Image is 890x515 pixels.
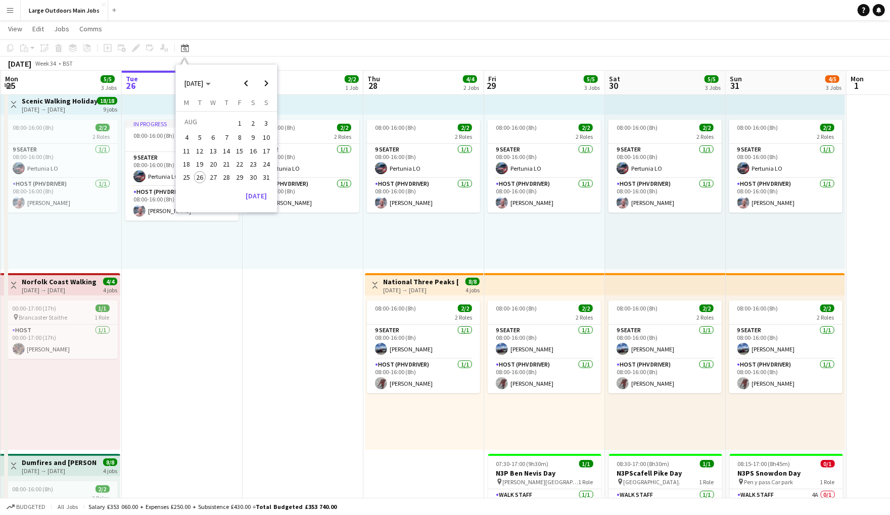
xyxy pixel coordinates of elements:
div: 1 Job [345,84,358,91]
h3: National Three Peaks [DATE] [383,277,458,286]
span: 14 [220,145,232,157]
span: 2 Roles [817,314,834,321]
span: Mon [5,74,18,83]
h3: Norfolk Coast Walking Weekend (3 nights) [22,277,97,286]
app-job-card: 08:00-16:00 (8h)2/22 Roles9 Seater1/108:00-16:00 (8h)Pertunia LOHost (PHV Driver)1/108:00-16:00 (... [367,120,480,213]
div: 4 jobs [465,285,480,294]
span: 19 [194,158,206,170]
span: 13 [207,145,219,157]
span: 9 [247,132,259,144]
span: 17 [260,145,272,157]
app-card-role: 9 Seater1/108:00-16:00 (8h)Pertunia LO [5,144,118,178]
span: F [238,98,242,107]
span: M [184,98,189,107]
button: 20-08-2025 [207,158,220,171]
div: 08:00-16:00 (8h)2/22 Roles9 Seater1/108:00-16:00 (8h)Pertunia LOHost (PHV Driver)1/108:00-16:00 (... [729,120,842,213]
div: In progress [125,120,239,128]
div: [DATE] → [DATE] [22,106,97,113]
span: 08:00-16:00 (8h) [617,304,658,312]
span: 08:00-16:00 (8h) [375,124,416,131]
span: W [210,98,216,107]
div: 08:00-16:00 (8h)2/22 Roles9 Seater1/108:00-16:00 (8h)Pertunia LOHost (PHV Driver)1/108:00-16:00 (... [488,120,601,213]
button: 08-08-2025 [233,131,246,144]
div: 4 jobs [103,466,117,475]
h3: Scenic Walking Holiday - Exploring the [GEOGRAPHIC_DATA] [22,96,97,106]
span: 1/1 [579,460,593,468]
span: 11 [180,145,193,157]
button: Choose month and year [180,74,215,92]
app-card-role: Host (PHV Driver)1/108:00-16:00 (8h)[PERSON_NAME] [367,178,480,213]
app-card-role: 9 Seater1/108:00-16:00 (8h)[PERSON_NAME] [367,325,480,359]
span: 2/2 [96,485,110,493]
span: 07:30-17:00 (9h30m) [496,460,549,468]
span: T [225,98,228,107]
button: 09-08-2025 [247,131,260,144]
button: 24-08-2025 [260,158,273,171]
div: [DATE] → [DATE] [22,286,97,294]
div: 08:00-16:00 (8h)2/22 Roles9 Seater1/108:00-16:00 (8h)Pertunia LOHost (PHV Driver)1/108:00-16:00 (... [5,120,118,213]
span: 2 Roles [455,133,472,140]
a: Comms [75,22,106,35]
button: 04-08-2025 [180,131,193,144]
div: [DATE] → [DATE] [383,286,458,294]
button: 10-08-2025 [260,131,273,144]
span: Edit [32,24,44,33]
span: 2/2 [96,124,110,131]
button: 02-08-2025 [247,115,260,131]
span: 2/2 [345,75,359,83]
div: 08:00-16:00 (8h)2/22 Roles9 Seater1/108:00-16:00 (8h)Pertunia LOHost (PHV Driver)1/108:00-16:00 (... [246,120,359,213]
div: 08:00-16:00 (8h)2/22 Roles9 Seater1/108:00-16:00 (8h)Pertunia LOHost (PHV Driver)1/108:00-16:00 (... [608,120,722,213]
a: Jobs [50,22,73,35]
span: 15 [234,145,246,157]
span: 8/8 [465,278,480,285]
span: 2/2 [337,124,351,131]
span: 25 [180,171,193,183]
span: [DATE] [184,79,203,88]
span: 08:00-16:00 (8h) [496,304,537,312]
button: 23-08-2025 [247,158,260,171]
div: 9 jobs [103,105,117,113]
span: 08:00-16:00 (8h) [13,485,54,493]
span: 2 Roles [334,133,351,140]
span: 2 Roles [92,494,110,502]
button: 12-08-2025 [193,144,206,157]
span: 22 [234,158,246,170]
div: 00:00-17:00 (17h)1/1 Brancaster Staithe1 RoleHost1/100:00-17:00 (17h)[PERSON_NAME] [5,300,118,359]
span: 2/2 [579,304,593,312]
span: 00:00-17:00 (17h) [13,304,57,312]
span: 2 [247,116,259,130]
span: Pen y pass Car park [744,478,793,486]
div: In progress08:00-16:00 (8h)2/22 Roles9 Seater1/108:00-16:00 (8h)Pertunia LOHost (PHV Driver)1/108... [125,120,239,221]
div: 3 Jobs [101,84,117,91]
span: 4/4 [103,278,117,285]
div: BST [63,60,73,67]
span: Fri [488,74,496,83]
span: 08:00-16:00 (8h) [133,132,174,139]
button: [DATE] [242,188,271,204]
span: 26 [124,80,138,91]
button: 05-08-2025 [193,131,206,144]
span: 30 [607,80,620,91]
span: 26 [194,171,206,183]
span: 23 [247,158,259,170]
span: 08:00-16:00 (8h) [375,304,416,312]
span: 2 Roles [455,314,472,321]
span: 10 [260,132,272,144]
span: 2/2 [579,124,593,131]
button: 29-08-2025 [233,171,246,184]
span: 2 Roles [696,133,714,140]
button: 27-08-2025 [207,171,220,184]
div: 3 Jobs [584,84,600,91]
span: 8/8 [103,458,117,466]
span: All jobs [56,503,80,510]
span: 25 [4,80,18,91]
app-card-role: Host (PHV Driver)1/108:00-16:00 (8h)[PERSON_NAME] [608,359,722,393]
button: 18-08-2025 [180,158,193,171]
span: Sat [609,74,620,83]
span: 28 [220,171,232,183]
span: 18/18 [97,97,117,105]
span: Tue [126,74,138,83]
span: 24 [260,158,272,170]
button: 30-08-2025 [247,171,260,184]
span: 2 Roles [576,133,593,140]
